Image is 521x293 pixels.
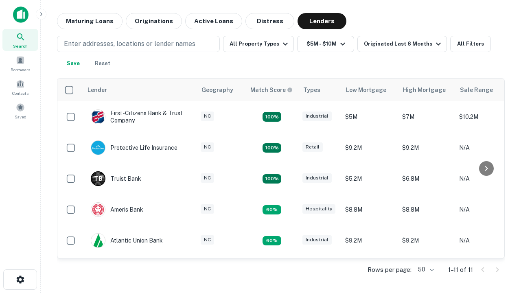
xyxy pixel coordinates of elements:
div: Industrial [302,173,332,183]
td: $6.3M [398,256,455,287]
a: Contacts [2,76,38,98]
p: Enter addresses, locations or lender names [64,39,195,49]
th: Types [298,79,341,101]
button: Distress [245,13,294,29]
button: Active Loans [185,13,242,29]
div: NC [201,204,214,214]
div: Originated Last 6 Months [364,39,443,49]
p: 1–11 of 11 [448,265,473,275]
span: Borrowers [11,66,30,73]
div: Atlantic Union Bank [91,233,163,248]
div: Low Mortgage [346,85,386,95]
img: picture [91,234,105,247]
div: Matching Properties: 2, hasApolloMatch: undefined [263,112,281,122]
img: capitalize-icon.png [13,7,28,23]
td: $8.8M [398,194,455,225]
a: Saved [2,100,38,122]
button: $5M - $10M [297,36,354,52]
div: Retail [302,142,323,152]
div: NC [201,112,214,121]
button: Reset [90,55,116,72]
div: Industrial [302,235,332,245]
td: $9.2M [398,132,455,163]
th: Lender [83,79,197,101]
button: Enter addresses, locations or lender names [57,36,220,52]
td: $5.2M [341,163,398,194]
div: High Mortgage [403,85,446,95]
td: $5M [341,101,398,132]
button: Originations [126,13,182,29]
span: Contacts [12,90,28,96]
div: 50 [415,264,435,276]
div: Geography [201,85,233,95]
a: Search [2,29,38,51]
div: Matching Properties: 1, hasApolloMatch: undefined [263,236,281,246]
p: Rows per page: [368,265,412,275]
img: picture [91,110,105,124]
div: NC [201,235,214,245]
div: Industrial [302,112,332,121]
span: Search [13,43,28,49]
div: Matching Properties: 2, hasApolloMatch: undefined [263,143,281,153]
iframe: Chat Widget [480,228,521,267]
div: Types [303,85,320,95]
div: NC [201,173,214,183]
td: $6.8M [398,163,455,194]
img: picture [91,141,105,155]
button: Save your search to get updates of matches that match your search criteria. [60,55,86,72]
div: First-citizens Bank & Trust Company [91,109,188,124]
th: Geography [197,79,245,101]
h6: Match Score [250,85,291,94]
div: Capitalize uses an advanced AI algorithm to match your search with the best lender. The match sco... [250,85,293,94]
td: $9.2M [398,225,455,256]
div: Protective Life Insurance [91,140,177,155]
th: Capitalize uses an advanced AI algorithm to match your search with the best lender. The match sco... [245,79,298,101]
td: $9.2M [341,225,398,256]
div: Matching Properties: 3, hasApolloMatch: undefined [263,174,281,184]
button: Originated Last 6 Months [357,36,447,52]
img: picture [91,203,105,216]
div: Hospitality [302,204,335,214]
div: Truist Bank [91,171,141,186]
div: Sale Range [460,85,493,95]
button: All Filters [450,36,491,52]
div: Lender [88,85,107,95]
a: Borrowers [2,52,38,74]
td: $8.8M [341,194,398,225]
button: All Property Types [223,36,294,52]
div: NC [201,142,214,152]
td: $6.3M [341,256,398,287]
th: Low Mortgage [341,79,398,101]
button: Lenders [298,13,346,29]
div: Matching Properties: 1, hasApolloMatch: undefined [263,205,281,215]
td: $9.2M [341,132,398,163]
div: Ameris Bank [91,202,143,217]
td: $7M [398,101,455,132]
button: Maturing Loans [57,13,123,29]
p: T B [94,175,102,183]
th: High Mortgage [398,79,455,101]
span: Saved [15,114,26,120]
